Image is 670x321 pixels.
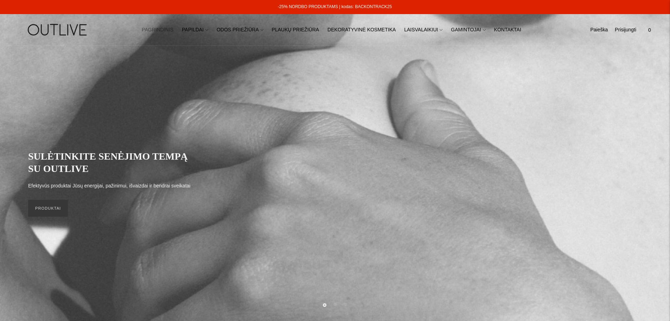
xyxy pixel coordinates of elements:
a: PAPILDAI [182,22,208,38]
button: Move carousel to slide 2 [333,303,337,306]
a: DEKORATYVINĖ KOSMETIKA [327,22,396,38]
button: Move carousel to slide 1 [323,303,326,307]
a: KONTAKTAI [494,22,521,38]
span: 0 [645,25,655,35]
a: PAGRINDINIS [142,22,173,38]
a: Prisijungti [615,22,636,38]
a: 0 [643,22,656,38]
img: OUTLIVE [14,18,102,42]
h2: SULĖTINKITE SENĖJIMO TEMPĄ SU OUTLIVE [28,150,197,175]
button: Move carousel to slide 3 [344,303,347,306]
a: LAISVALAIKIUI [404,22,442,38]
a: GAMINTOJAI [451,22,485,38]
a: PLAUKŲ PRIEŽIŪRA [272,22,319,38]
a: -25% NORDBO PRODUKTAMS | kodas: BACKONTRACK25 [278,4,392,9]
a: Paieška [590,22,608,38]
a: ODOS PRIEŽIŪRA [217,22,263,38]
p: Efektyvūs produktai Jūsų energijai, pažinimui, išvaizdai ir bendrai sveikatai [28,182,190,190]
a: PRODUKTAI [28,200,68,217]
